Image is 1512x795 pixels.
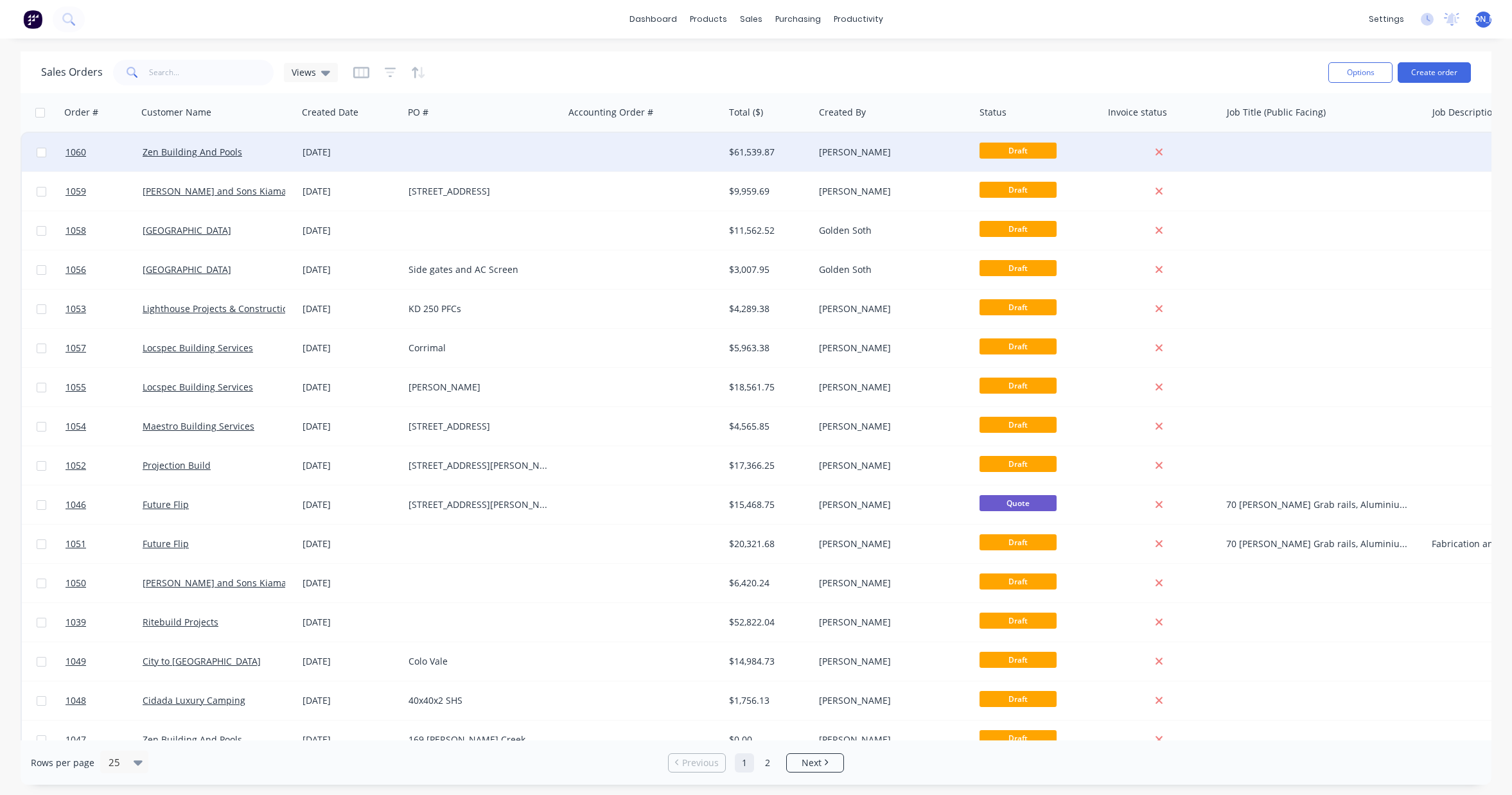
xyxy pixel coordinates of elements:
div: [PERSON_NAME] [819,577,962,590]
a: 1046 [66,485,143,524]
span: Draft [980,299,1057,315]
a: 1050 [66,564,143,602]
div: KD 250 PFCs [409,302,551,315]
span: Quote [980,495,1057,511]
div: 169 [PERSON_NAME] Creek [409,733,551,746]
div: [PERSON_NAME] [819,655,962,668]
span: 1051 [66,537,86,550]
div: [PERSON_NAME] [819,420,962,433]
a: dashboard [623,10,683,29]
a: Page 1 is your current page [735,753,754,773]
span: Draft [980,417,1057,433]
a: Ritebuild Projects [143,616,218,628]
div: [PERSON_NAME] [819,302,962,315]
span: 1058 [66,224,86,237]
a: 1047 [66,721,143,759]
div: [DATE] [303,616,398,629]
div: [PERSON_NAME] [819,381,962,394]
a: Projection Build [143,459,211,471]
div: [DATE] [303,381,398,394]
span: 1056 [66,263,86,276]
div: $5,963.38 [729,342,805,354]
button: Create order [1398,62,1471,83]
span: Draft [980,338,1057,354]
a: 1049 [66,642,143,681]
a: 1060 [66,133,143,171]
div: [DATE] [303,224,398,237]
a: Zen Building And Pools [143,146,242,158]
span: Next [802,756,822,769]
div: [PERSON_NAME] [819,694,962,707]
span: 1046 [66,498,86,511]
span: 1055 [66,381,86,394]
a: 1052 [66,446,143,485]
span: 1047 [66,733,86,746]
span: Draft [980,456,1057,472]
div: $52,822.04 [729,616,805,629]
div: Total ($) [729,106,763,119]
a: Locspec Building Services [143,381,253,393]
span: Draft [980,143,1057,159]
div: $4,289.38 [729,302,805,315]
span: 1059 [66,185,86,198]
div: Customer Name [141,106,211,119]
div: [DATE] [303,537,398,550]
div: [DATE] [303,420,398,433]
div: sales [734,10,769,29]
div: [PERSON_NAME] [819,459,962,472]
div: settings [1362,10,1411,29]
div: Accounting Order # [568,106,653,119]
div: Side gates and AC Screen [409,263,551,276]
div: [DATE] [303,263,398,276]
span: Draft [980,691,1057,707]
div: [DATE] [303,302,398,315]
span: Draft [980,221,1057,237]
div: [DATE] [303,146,398,159]
div: $14,984.73 [729,655,805,668]
a: Maestro Building Services [143,420,254,432]
a: 1051 [66,525,143,563]
div: $1,756.13 [729,694,805,707]
span: Draft [980,260,1057,276]
div: [DATE] [303,655,398,668]
img: Factory [23,10,42,29]
a: 1054 [66,407,143,446]
div: $4,565.85 [729,420,805,433]
span: 1049 [66,655,86,668]
span: Rows per page [31,756,94,769]
span: Views [292,66,316,79]
div: [PERSON_NAME] [409,381,551,394]
a: 1057 [66,329,143,367]
div: [DATE] [303,733,398,746]
span: 1052 [66,459,86,472]
button: Options [1328,62,1393,83]
a: [PERSON_NAME] and Sons Kiama [143,185,286,197]
div: [PERSON_NAME] [819,185,962,198]
div: $11,562.52 [729,224,805,237]
div: $20,321.68 [729,537,805,550]
span: 1054 [66,420,86,433]
div: Invoice status [1108,106,1167,119]
div: Job Title (Public Facing) [1227,106,1326,119]
span: Draft [980,378,1057,394]
div: [PERSON_NAME] [819,537,962,550]
div: $0.00 [729,733,805,746]
a: 1058 [66,211,143,250]
div: Golden Soth [819,224,962,237]
a: Page 2 [758,753,777,773]
div: 70 [PERSON_NAME] Grab rails, Aluminium gates and Louvre screen [1226,498,1411,511]
span: 1057 [66,342,86,354]
a: 1055 [66,368,143,406]
a: [PERSON_NAME] and Sons Kiama [143,577,286,589]
a: Future Flip [143,498,189,511]
div: [DATE] [303,342,398,354]
a: Lighthouse Projects & Constructions [143,302,298,315]
div: [PERSON_NAME] [819,733,962,746]
div: products [683,10,734,29]
a: Future Flip [143,537,189,550]
div: [STREET_ADDRESS][PERSON_NAME] [409,498,551,511]
div: Created By [819,106,866,119]
div: [DATE] [303,577,398,590]
a: Cidada Luxury Camping [143,694,245,706]
span: 1053 [66,302,86,315]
